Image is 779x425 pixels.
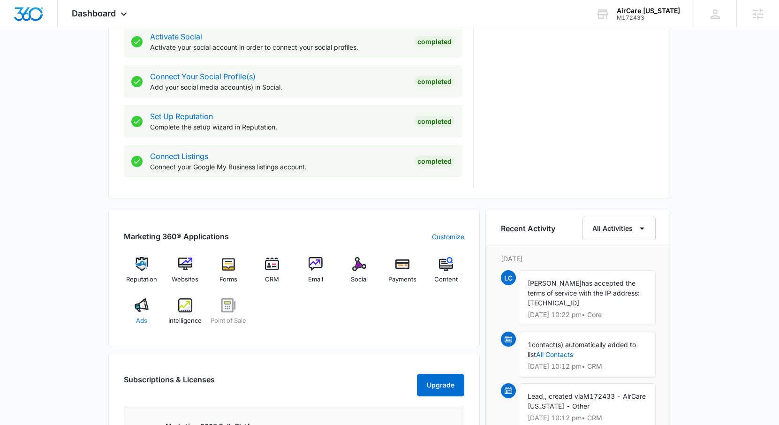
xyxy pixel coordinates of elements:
span: , created via [545,392,583,400]
div: Completed [415,116,454,127]
a: Customize [432,232,464,242]
a: Email [298,257,334,291]
span: M172433 - AirCare [US_STATE] - Other [528,392,646,410]
span: Email [308,275,323,284]
div: account id [617,15,680,21]
button: Upgrade [417,374,464,396]
a: Reputation [124,257,160,291]
span: [TECHNICAL_ID] [528,299,579,307]
p: [DATE] 10:12 pm • CRM [528,363,648,370]
span: has accepted the terms of service with the IP address: [528,279,640,297]
a: Social [341,257,377,291]
a: Payments [385,257,421,291]
span: contact(s) automatically added to list [528,341,636,358]
span: [PERSON_NAME] [528,279,582,287]
span: Forms [219,275,237,284]
span: Content [434,275,458,284]
a: Activate Social [150,32,202,41]
p: Connect your Google My Business listings account. [150,162,407,172]
a: Point of Sale [211,298,247,332]
div: Completed [415,156,454,167]
span: Websites [172,275,198,284]
span: Intelligence [168,316,202,326]
span: Ads [136,316,147,326]
p: Add your social media account(s) in Social. [150,82,407,92]
p: [DATE] 10:22 pm • Core [528,311,648,318]
p: Complete the setup wizard in Reputation. [150,122,407,132]
span: Social [351,275,368,284]
div: Completed [415,76,454,87]
span: Point of Sale [211,316,246,326]
h2: Marketing 360® Applications [124,231,229,242]
a: Connect Listings [150,152,208,161]
button: All Activities [582,217,656,240]
span: Payments [388,275,416,284]
a: Forms [211,257,247,291]
p: [DATE] [501,254,656,264]
span: Reputation [126,275,157,284]
a: Intelligence [167,298,203,332]
div: account name [617,7,680,15]
a: CRM [254,257,290,291]
a: Content [428,257,464,291]
a: Ads [124,298,160,332]
span: CRM [265,275,279,284]
span: LC [501,270,516,285]
a: Websites [167,257,203,291]
h2: Subscriptions & Licenses [124,374,215,393]
p: Activate your social account in order to connect your social profiles. [150,42,407,52]
h6: Recent Activity [501,223,555,234]
p: [DATE] 10:12 pm • CRM [528,415,648,421]
a: Connect Your Social Profile(s) [150,72,256,81]
span: Lead, [528,392,545,400]
a: Set Up Reputation [150,112,213,121]
span: Dashboard [72,8,116,18]
a: All Contacts [536,350,573,358]
div: Completed [415,36,454,47]
span: 1 [528,341,532,349]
